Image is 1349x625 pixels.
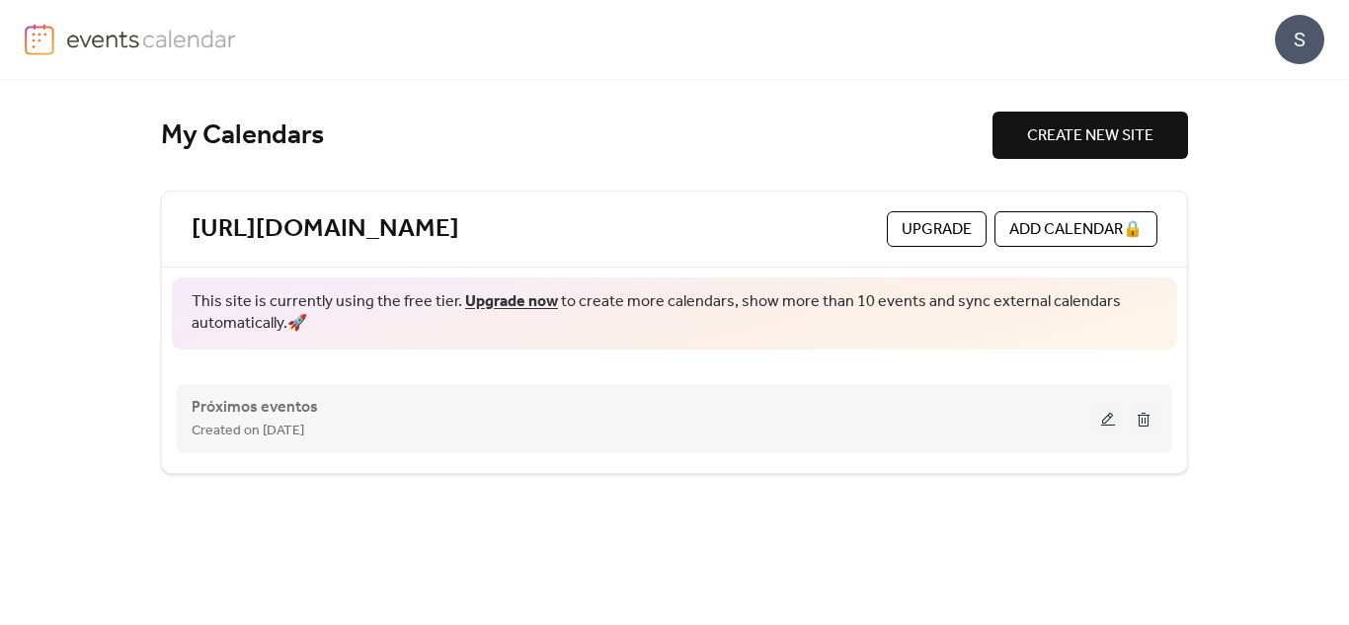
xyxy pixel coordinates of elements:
[992,112,1188,159] button: CREATE NEW SITE
[25,24,54,55] img: logo
[192,291,1157,336] span: This site is currently using the free tier. to create more calendars, show more than 10 events an...
[902,218,972,242] span: Upgrade
[1275,15,1324,64] div: S
[465,286,558,317] a: Upgrade now
[192,402,318,413] a: Próximos eventos
[192,420,304,443] span: Created on [DATE]
[66,24,237,53] img: logo-type
[192,396,318,420] span: Próximos eventos
[887,211,987,247] button: Upgrade
[192,213,459,246] a: [URL][DOMAIN_NAME]
[1027,124,1153,148] span: CREATE NEW SITE
[161,118,992,153] div: My Calendars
